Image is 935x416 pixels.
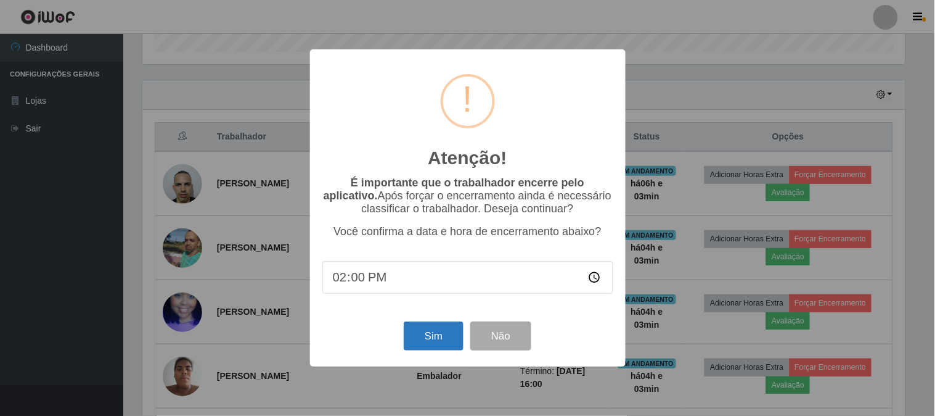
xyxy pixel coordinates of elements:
[470,322,531,351] button: Não
[324,177,584,202] b: É importante que o trabalhador encerre pelo aplicativo.
[322,225,613,238] p: Você confirma a data e hora de encerramento abaixo?
[428,147,507,169] h2: Atenção!
[404,322,463,351] button: Sim
[322,177,613,215] p: Após forçar o encerramento ainda é necessário classificar o trabalhador. Deseja continuar?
